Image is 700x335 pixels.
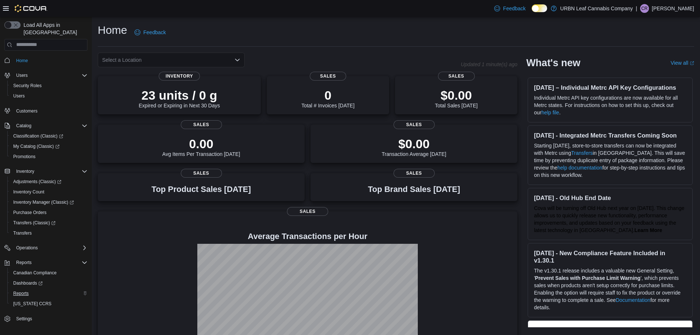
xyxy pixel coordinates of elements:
[534,84,686,91] h3: [DATE] – Individual Metrc API Key Configurations
[132,25,169,40] a: Feedback
[10,229,87,238] span: Transfers
[13,243,87,252] span: Operations
[10,279,87,288] span: Dashboards
[10,208,87,217] span: Purchase Orders
[7,131,90,141] a: Classification (Classic)
[10,299,54,308] a: [US_STATE] CCRS
[10,177,87,186] span: Adjustments (Classic)
[1,313,90,324] button: Settings
[394,169,435,178] span: Sales
[382,136,446,157] div: Transaction Average [DATE]
[1,121,90,131] button: Catalog
[7,268,90,278] button: Canadian Compliance
[10,152,87,161] span: Promotions
[690,61,694,65] svg: External link
[1,166,90,177] button: Inventory
[10,289,87,298] span: Reports
[368,185,460,194] h3: Top Brand Sales [DATE]
[560,4,633,13] p: URBN Leaf Cannabis Company
[640,4,649,13] div: Craig Ruether
[435,88,477,103] p: $0.00
[104,232,511,241] h4: Average Transactions per Hour
[159,72,200,81] span: Inventory
[7,207,90,218] button: Purchase Orders
[13,280,43,286] span: Dashboards
[16,123,31,129] span: Catalog
[7,141,90,152] a: My Catalog (Classic)
[143,29,166,36] span: Feedback
[10,198,77,207] a: Inventory Manager (Classic)
[287,207,328,216] span: Sales
[671,60,694,66] a: View allExternal link
[13,71,87,80] span: Users
[10,229,35,238] a: Transfers
[21,21,87,36] span: Load All Apps in [GEOGRAPHIC_DATA]
[1,243,90,253] button: Operations
[13,143,60,149] span: My Catalog (Classic)
[1,70,90,81] button: Users
[7,197,90,207] a: Inventory Manager (Classic)
[310,72,347,81] span: Sales
[526,57,580,69] h2: What's new
[641,4,647,13] span: CR
[532,4,547,12] input: Dark Mode
[13,167,37,176] button: Inventory
[7,152,90,162] button: Promotions
[13,107,40,115] a: Customers
[535,275,640,281] strong: Prevent Sales with Purchase Limit Warning
[139,88,220,108] div: Expired or Expiring in Next 30 Days
[13,199,74,205] span: Inventory Manager (Classic)
[10,132,66,140] a: Classification (Classic)
[438,72,475,81] span: Sales
[534,94,686,116] p: Individual Metrc API key configurations are now available for all Metrc states. For instructions ...
[301,88,354,103] p: 0
[162,136,240,157] div: Avg Items Per Transaction [DATE]
[13,133,63,139] span: Classification (Classic)
[10,152,39,161] a: Promotions
[1,106,90,116] button: Customers
[139,88,220,103] p: 23 units / 0 g
[635,227,662,233] strong: Learn More
[234,57,240,63] button: Open list of options
[7,177,90,187] a: Adjustments (Classic)
[1,55,90,66] button: Home
[534,249,686,264] h3: [DATE] - New Compliance Feature Included in v1.30.1
[16,260,32,265] span: Reports
[534,132,686,139] h3: [DATE] - Integrated Metrc Transfers Coming Soon
[10,142,62,151] a: My Catalog (Classic)
[13,121,87,130] span: Catalog
[13,220,55,226] span: Transfers (Classic)
[13,258,87,267] span: Reports
[13,167,87,176] span: Inventory
[10,218,58,227] a: Transfers (Classic)
[13,301,51,307] span: [US_STATE] CCRS
[491,1,528,16] a: Feedback
[652,4,694,13] p: [PERSON_NAME]
[557,165,602,171] a: help documentation
[13,179,61,185] span: Adjustments (Classic)
[534,205,684,233] span: Cova will be turning off Old Hub next year on [DATE]. This change allows us to quickly release ne...
[13,56,31,65] a: Home
[7,228,90,238] button: Transfers
[16,108,37,114] span: Customers
[13,270,57,276] span: Canadian Compliance
[16,245,38,251] span: Operations
[13,93,25,99] span: Users
[7,288,90,299] button: Reports
[7,299,90,309] button: [US_STATE] CCRS
[541,110,559,115] a: help file
[13,154,36,160] span: Promotions
[151,185,251,194] h3: Top Product Sales [DATE]
[534,267,686,311] p: The v1.30.1 release includes a valuable new General Setting, ' ', which prevents sales when produ...
[301,88,354,108] div: Total # Invoices [DATE]
[16,58,28,64] span: Home
[10,279,46,288] a: Dashboards
[13,314,87,323] span: Settings
[162,136,240,151] p: 0.00
[13,189,44,195] span: Inventory Count
[10,132,87,140] span: Classification (Classic)
[10,268,87,277] span: Canadian Compliance
[7,187,90,197] button: Inventory Count
[13,71,30,80] button: Users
